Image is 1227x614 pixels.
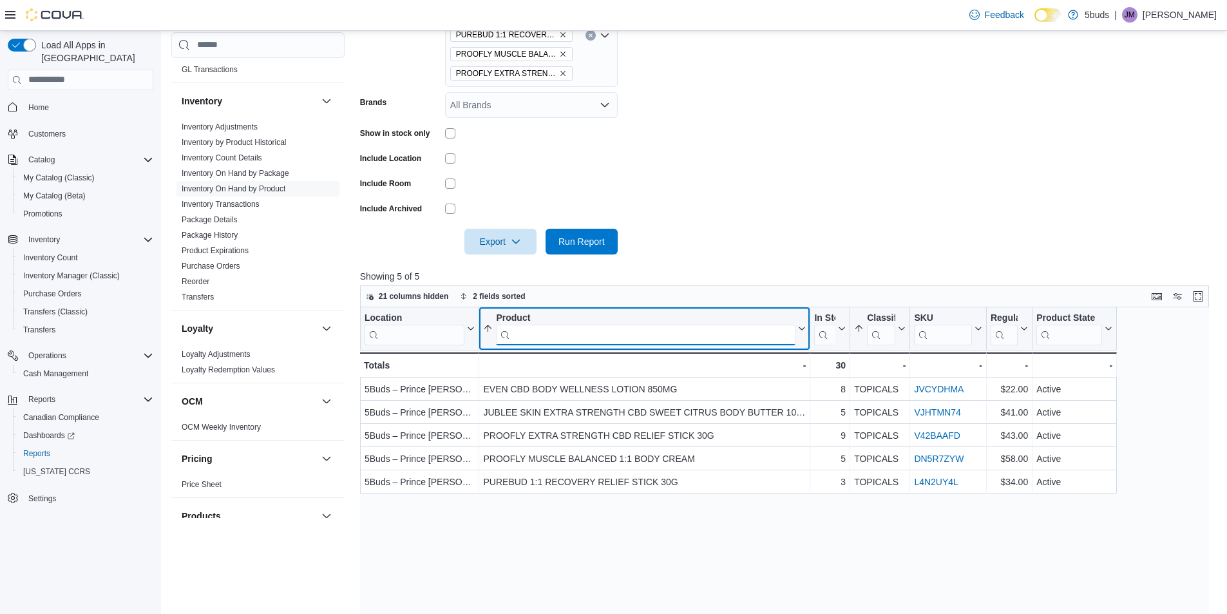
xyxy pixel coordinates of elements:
span: Dashboards [23,430,75,441]
button: Transfers [13,321,158,339]
button: Keyboard shortcuts [1149,289,1165,304]
h3: Inventory [182,95,222,108]
span: Transfers [23,325,55,335]
p: 5buds [1085,7,1109,23]
span: Loyalty Adjustments [182,349,251,360]
button: Open list of options [600,30,610,41]
span: Dashboards [18,428,153,443]
label: Include Room [360,178,411,189]
button: Product [483,312,806,345]
span: Export [472,229,529,254]
a: [US_STATE] CCRS [18,464,95,479]
div: - [991,358,1028,373]
span: Transfers (Classic) [18,304,153,320]
div: TOPICALS [854,405,906,420]
a: Customers [23,126,71,142]
div: In Stock Qty [814,312,835,324]
span: Price Sheet [182,479,222,490]
button: Inventory [319,93,334,109]
a: Inventory On Hand by Package [182,169,289,178]
button: Display options [1170,289,1185,304]
span: Reports [23,448,50,459]
div: Regular Price [991,312,1018,324]
label: Include Archived [360,204,422,214]
p: [PERSON_NAME] [1143,7,1217,23]
span: Settings [28,494,56,504]
button: Purchase Orders [13,285,158,303]
span: Package Details [182,215,238,225]
div: Product [496,312,795,345]
button: Home [3,98,158,117]
span: My Catalog (Classic) [18,170,153,186]
label: Show in stock only [360,128,430,139]
div: Classification [867,312,895,324]
span: 2 fields sorted [473,291,525,302]
a: VJHTMN74 [914,407,960,417]
button: Enter fullscreen [1190,289,1206,304]
span: Run Report [558,235,605,248]
label: Include Location [360,153,421,164]
button: Products [319,508,334,524]
div: $22.00 [991,381,1028,397]
span: JM [1125,7,1135,23]
span: Loyalty Redemption Values [182,365,275,375]
span: Inventory Count Details [182,153,262,163]
div: TOPICALS [854,381,906,397]
button: Open list of options [600,100,610,110]
span: 21 columns hidden [379,291,449,302]
div: 5Buds – Prince [PERSON_NAME] [365,474,475,490]
a: V42BAAFD [914,430,960,441]
span: Product Expirations [182,245,249,256]
div: Product State [1036,312,1102,345]
button: Reports [23,392,61,407]
span: Inventory [28,235,60,245]
a: My Catalog (Beta) [18,188,91,204]
button: Location [365,312,475,345]
div: Product [496,312,795,324]
a: Inventory Count [18,250,83,265]
span: Reports [18,446,153,461]
button: Loyalty [319,321,334,336]
span: Canadian Compliance [23,412,99,423]
span: Settings [23,490,153,506]
button: Inventory Count [13,249,158,267]
a: L4N2UY4L [914,477,958,487]
div: Totals [364,358,475,373]
div: - [914,358,982,373]
span: Catalog [23,152,153,168]
button: Inventory [3,231,158,249]
a: Loyalty Adjustments [182,350,251,359]
div: 9 [814,428,846,443]
span: PROOFLY MUSCLE BALANCED 1:1 BODY CREAM [456,48,556,61]
button: Canadian Compliance [13,408,158,427]
span: Purchase Orders [182,261,240,271]
span: My Catalog (Beta) [18,188,153,204]
div: 30 [814,358,846,373]
div: In Stock Qty [814,312,835,345]
button: SKU [914,312,982,345]
a: Transfers [18,322,61,338]
button: Catalog [3,151,158,169]
div: Active [1036,474,1112,490]
button: Cash Management [13,365,158,383]
a: DN5R7ZYW [914,454,964,464]
a: Package History [182,231,238,240]
button: Remove PROOFLY MUSCLE BALANCED 1:1 BODY CREAM from selection in this group [559,50,567,58]
span: Inventory Transactions [182,199,260,209]
span: Customers [28,129,66,139]
div: - [854,358,906,373]
div: Regular Price [991,312,1018,345]
span: Operations [28,350,66,361]
button: Inventory [182,95,316,108]
div: Product State [1036,312,1102,324]
h3: Products [182,510,221,523]
a: Canadian Compliance [18,410,104,425]
div: $58.00 [991,451,1028,466]
a: Reorder [182,277,209,286]
button: Run Report [546,229,618,254]
span: Dark Mode [1034,22,1035,23]
div: SKU [914,312,972,324]
div: Pricing [171,477,345,497]
a: OCM Weekly Inventory [182,423,261,432]
a: Settings [23,491,61,506]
